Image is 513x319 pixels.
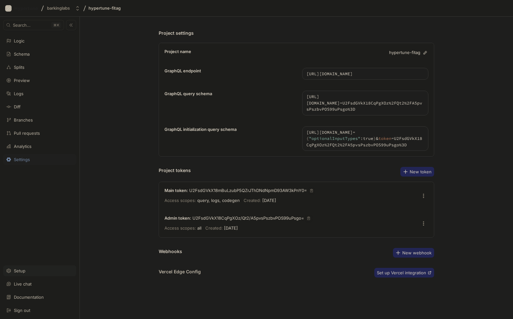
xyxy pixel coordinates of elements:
[192,215,304,221] span: U2FsdGVkX18CqPgXOz/Qt2/A5pvsPszbvPOS99uPsgo=
[164,224,201,232] p: all
[14,268,25,273] div: Setup
[164,91,212,97] div: GraphQL query schema
[164,225,196,231] span: Access scopes:
[14,104,21,109] div: Diff
[164,49,191,55] div: Project name
[189,188,307,193] span: U2FsdGVkX18mBuLzubP5QZrJThDNdNpmD93AW3kPnY0=
[402,251,432,255] span: New webhook
[164,196,240,204] p: query, logs, codegen
[410,170,432,174] span: New token
[164,198,196,203] span: Access scopes:
[205,224,238,232] p: [DATE]
[51,22,61,28] div: K
[14,51,30,57] div: Schema
[244,198,261,203] span: Created:
[14,117,33,123] div: Branches
[159,167,191,174] div: Project tokens
[303,91,428,115] textarea: [URL][DOMAIN_NAME]
[389,50,420,56] span: hypertune-fitag
[159,268,201,275] h3: Vercel Edge Config
[89,6,121,10] span: hypertune-fitag
[14,38,24,43] div: Logic
[47,5,70,11] div: barkinglabs
[14,131,40,136] div: Pull requests
[159,30,194,36] div: Project settings
[3,20,64,30] button: Search...K
[205,225,223,231] span: Created:
[244,196,276,204] p: [DATE]
[377,271,426,275] span: Set up Vercel integration
[44,3,83,14] button: barkinglabs
[303,127,428,151] textarea: https://[DOMAIN_NAME]/schema?body={"optionalInputTypes":true}&token=U2FsdGVkX18CqPgXOz%2FQt2%2FA5...
[14,65,24,70] div: Splits
[14,78,30,83] div: Preview
[14,308,30,313] div: Sign out
[164,215,191,221] strong: Admin token :
[374,268,434,278] button: Set up Vercel integration
[159,248,182,255] div: Webhooks
[303,68,428,80] textarea: [URL][DOMAIN_NAME]
[164,126,237,133] div: GraphQL initialization query schema
[400,167,434,177] button: New token
[393,248,434,258] button: New webhook
[14,144,32,149] div: Analytics
[164,188,188,193] strong: Main token :
[14,295,44,300] div: Documentation
[14,91,23,96] div: Logs
[14,281,32,287] div: Live chat
[3,292,76,303] a: Documentation
[13,23,31,27] span: Search...
[164,68,201,74] div: GraphQL endpoint
[14,157,30,162] div: Settings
